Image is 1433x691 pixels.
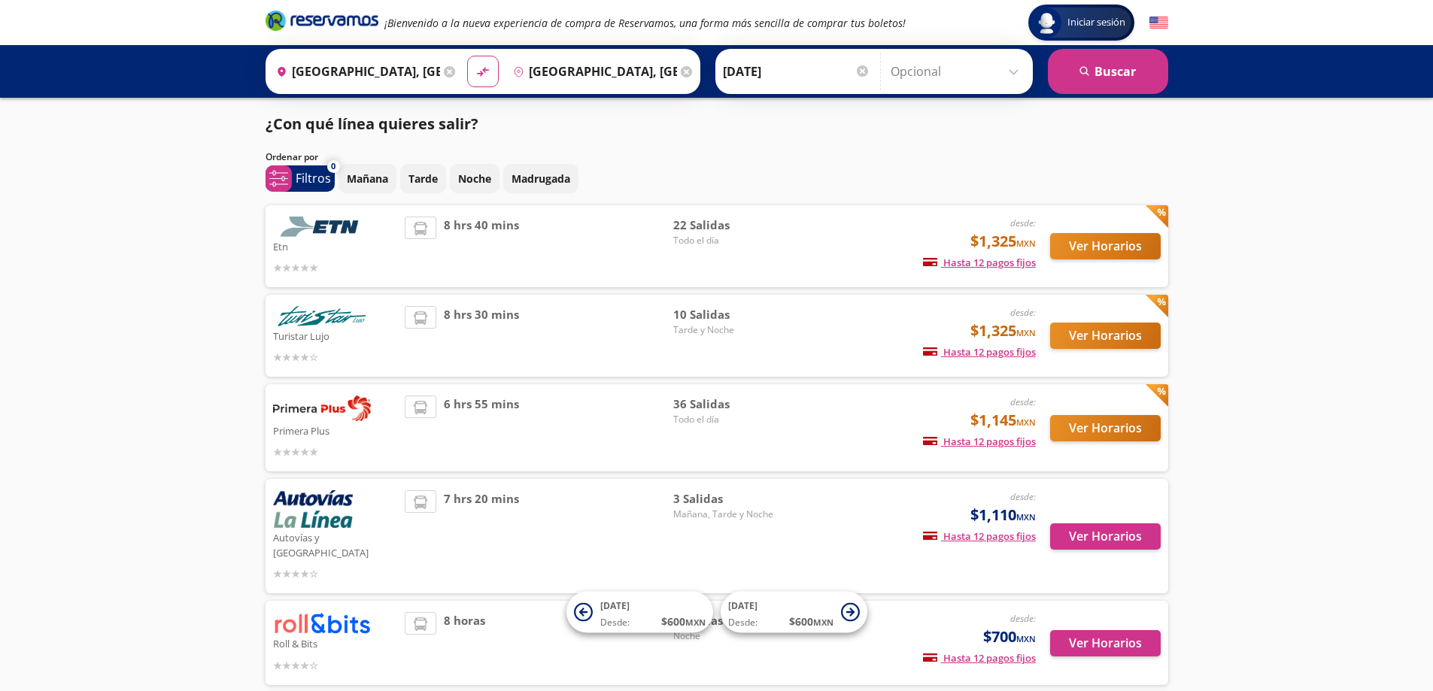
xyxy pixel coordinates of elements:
button: Ver Horarios [1050,233,1161,259]
span: 0 [331,160,335,173]
em: ¡Bienvenido a la nueva experiencia de compra de Reservamos, una forma más sencilla de comprar tus... [384,16,906,30]
span: $1,325 [970,320,1036,342]
p: Primera Plus [273,421,398,439]
small: MXN [813,617,833,628]
button: Ver Horarios [1050,523,1161,550]
span: Hasta 12 pagos fijos [923,529,1036,543]
span: Desde: [728,616,757,629]
img: Primera Plus [273,396,371,421]
span: [DATE] [728,599,757,612]
span: $ 600 [789,614,833,629]
span: Desde: [600,616,630,629]
button: Madrugada [503,164,578,193]
button: Ver Horarios [1050,323,1161,349]
a: Brand Logo [266,9,378,36]
span: 10 Salidas [673,306,779,323]
p: Madrugada [512,171,570,186]
button: [DATE]Desde:$600MXN [721,592,867,633]
small: MXN [1016,238,1036,249]
span: 8 hrs 30 mins [444,306,519,365]
small: MXN [1016,327,1036,338]
input: Buscar Origen [270,53,440,90]
span: [DATE] [600,599,630,612]
span: $ 600 [661,614,706,629]
img: Turistar Lujo [273,306,371,326]
p: Tarde [408,171,438,186]
small: MXN [1016,417,1036,428]
button: Mañana [339,164,396,193]
span: 22 Salidas [673,217,779,234]
span: Mañana, Tarde y Noche [673,508,779,521]
img: Autovías y La Línea [273,490,353,528]
span: Todo el día [673,234,779,247]
button: Noche [450,164,499,193]
button: Ver Horarios [1050,415,1161,441]
button: Buscar [1048,49,1168,94]
em: desde: [1010,490,1036,503]
em: desde: [1010,217,1036,229]
small: MXN [685,617,706,628]
span: 3 Salidas [673,490,779,508]
p: Autovías y [GEOGRAPHIC_DATA] [273,528,398,560]
p: ¿Con qué línea quieres salir? [266,113,478,135]
span: Todo el día [673,413,779,426]
p: Noche [458,171,491,186]
em: desde: [1010,306,1036,319]
span: 7 hrs 20 mins [444,490,519,582]
button: Tarde [400,164,446,193]
button: 0Filtros [266,165,335,192]
i: Brand Logo [266,9,378,32]
p: Mañana [347,171,388,186]
p: Filtros [296,169,331,187]
span: 36 Salidas [673,396,779,413]
span: 8 horas [444,612,485,673]
span: $1,110 [970,504,1036,526]
span: $1,145 [970,409,1036,432]
input: Elegir Fecha [723,53,870,90]
span: $1,325 [970,230,1036,253]
input: Buscar Destino [507,53,677,90]
span: Noche [673,629,779,643]
img: Etn [273,217,371,237]
em: desde: [1010,396,1036,408]
input: Opcional [891,53,1025,90]
span: 6 hrs 55 mins [444,396,519,460]
span: Tarde y Noche [673,323,779,337]
button: English [1149,14,1168,32]
span: 8 hrs 40 mins [444,217,519,276]
img: Roll & Bits [273,612,371,634]
span: Hasta 12 pagos fijos [923,345,1036,359]
span: Hasta 12 pagos fijos [923,256,1036,269]
p: Ordenar por [266,150,318,164]
em: desde: [1010,612,1036,625]
p: Etn [273,237,398,255]
button: [DATE]Desde:$600MXN [566,592,713,633]
span: $700 [983,626,1036,648]
button: Ver Horarios [1050,630,1161,656]
span: Hasta 12 pagos fijos [923,435,1036,448]
p: Roll & Bits [273,634,398,652]
small: MXN [1016,633,1036,644]
small: MXN [1016,511,1036,523]
span: Iniciar sesión [1061,15,1131,30]
p: Turistar Lujo [273,326,398,344]
span: Hasta 12 pagos fijos [923,651,1036,665]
